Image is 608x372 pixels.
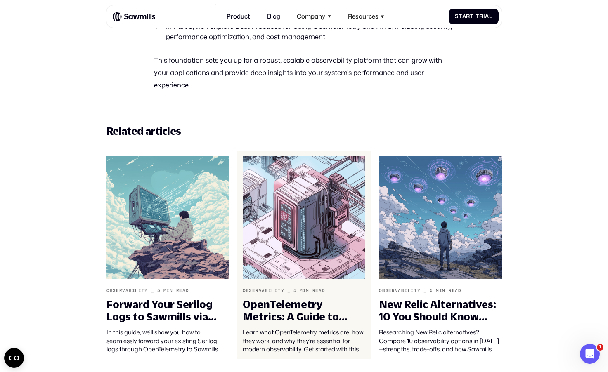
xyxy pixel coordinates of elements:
div: min read [163,288,189,293]
a: Product [222,8,255,25]
h2: Related articles [106,125,502,137]
div: _ [287,288,291,293]
button: Open CMP widget [4,348,24,368]
div: _ [423,288,427,293]
div: Resources [348,13,379,20]
span: r [479,13,483,19]
a: Observability_5min readOpenTelemetry Metrics: A Guide to Getting StartedLearn what OpenTelemetry ... [237,151,371,359]
img: 3 [243,156,365,279]
div: Observability [243,288,284,293]
span: t [459,13,462,19]
span: T [476,13,479,19]
p: This foundation sets you up for a robust, scalable observability platform that can grow with your... [154,54,454,91]
div: Forward Your Serilog Logs to Sawmills via OpenTelemetry: A Complete Guide [106,298,229,323]
li: In Part 3, we'll explore Best Practices for Using OpenTelemetry and AWS, including security, perf... [154,21,454,42]
div: New Relic Alternatives: 10 You Should Know About in [DATE] [379,298,502,323]
div: Resources [343,8,389,25]
div: Company [292,8,336,25]
div: Company [297,13,325,20]
a: Observability_5min readNew Relic Alternatives: 10 You Should Know About in [DATE]Researching New ... [374,151,507,359]
span: r [466,13,470,19]
a: Observability_5min readForward Your Serilog Logs to Sawmills via OpenTelemetry: A Complete GuideI... [101,151,234,359]
span: a [462,13,466,19]
span: a [485,13,489,19]
span: 1 [597,344,603,351]
div: min read [300,288,325,293]
div: In this guide, we'll show you how to seamlessly forward your existing Serilog logs through OpenTe... [106,328,229,354]
div: Observability [379,288,420,293]
span: i [483,13,485,19]
a: StartTrial [449,9,499,24]
div: 5 [430,288,433,293]
span: S [455,13,459,19]
div: 5 [157,288,161,293]
div: Learn what OpenTelemetry metrics are, how they work, and why they’re essential for modern observa... [243,328,365,354]
iframe: Intercom live chat [580,344,600,364]
div: min read [436,288,461,293]
span: t [470,13,474,19]
div: Researching New Relic alternatives? Compare 10 observability options in [DATE]—strengths, trade-o... [379,328,502,354]
div: 5 [293,288,297,293]
div: OpenTelemetry Metrics: A Guide to Getting Started [243,298,365,323]
div: _ [151,288,154,293]
div: Observability [106,288,148,293]
a: Blog [263,8,285,25]
span: l [489,13,492,19]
